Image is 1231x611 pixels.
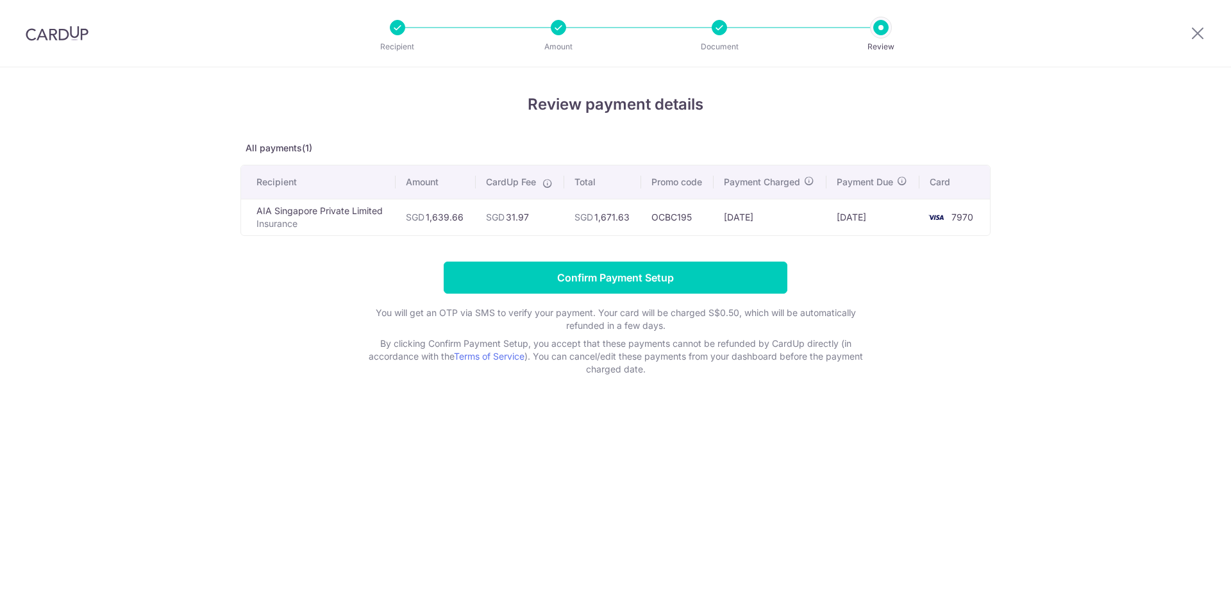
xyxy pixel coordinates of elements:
p: You will get an OTP via SMS to verify your payment. Your card will be charged S$0.50, which will ... [359,306,872,332]
span: Payment Due [837,176,893,188]
th: Promo code [641,165,714,199]
a: Terms of Service [454,351,524,362]
p: All payments(1) [240,142,991,155]
span: 7970 [951,212,973,222]
th: Recipient [241,165,396,199]
td: 1,639.66 [396,199,475,235]
span: Payment Charged [724,176,800,188]
p: Insurance [256,217,385,230]
td: [DATE] [714,199,826,235]
p: Amount [511,40,606,53]
p: Document [672,40,767,53]
span: SGD [574,212,593,222]
td: AIA Singapore Private Limited [241,199,396,235]
span: SGD [406,212,424,222]
img: CardUp [26,26,88,41]
p: Review [833,40,928,53]
iframe: Opens a widget where you can find more information [1149,573,1218,605]
td: [DATE] [826,199,919,235]
th: Card [919,165,990,199]
input: Confirm Payment Setup [444,262,787,294]
p: Recipient [350,40,445,53]
h4: Review payment details [240,93,991,116]
td: OCBC195 [641,199,714,235]
td: 1,671.63 [564,199,641,235]
img: <span class="translation_missing" title="translation missing: en.account_steps.new_confirm_form.b... [923,210,949,225]
th: Total [564,165,641,199]
span: SGD [486,212,505,222]
th: Amount [396,165,475,199]
td: 31.97 [476,199,564,235]
p: By clicking Confirm Payment Setup, you accept that these payments cannot be refunded by CardUp di... [359,337,872,376]
span: CardUp Fee [486,176,536,188]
